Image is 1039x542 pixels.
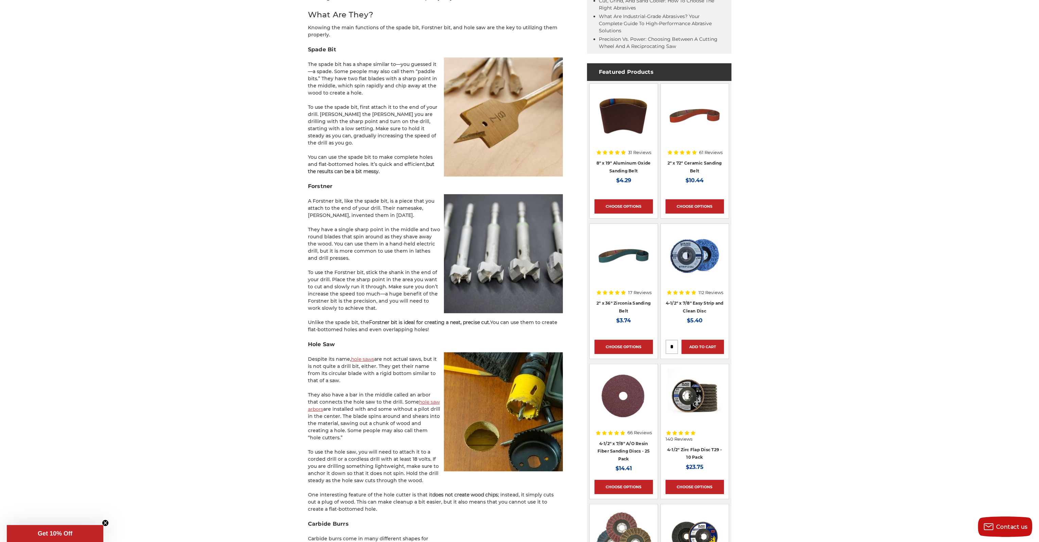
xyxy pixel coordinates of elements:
h4: Featured Products [587,63,731,81]
a: 4.5" Black Hawk Zirconia Flap Disc 10 Pack [665,369,724,427]
a: Choose Options [665,480,724,494]
p: They have a single sharp point in the middle and two round blades that spin around as they shave ... [308,226,563,262]
a: 2" x 72" Ceramic Pipe Sanding Belt [665,88,724,147]
h2: What Are They? [308,9,563,21]
a: 2" x 36" Zirconia Pipe Sanding Belt [594,228,653,287]
a: What Are Industrial-Grade Abrasives? Your Complete Guide to High-Performance Abrasive Solutions [599,13,712,34]
h3: Carbide Burrs [308,520,563,528]
p: A Forstner bit, like the spade bit, is a piece that you attach to the end of your drill. Their na... [308,198,563,219]
button: Contact us [978,516,1032,537]
a: 4-1/2" x 7/8" A/O Resin Fiber Sanding Discs - 25 Pack [598,441,650,461]
a: Precision vs. Power: Choosing Between a Cutting Wheel and a Reciprocating Saw [599,36,717,49]
button: Close teaser [102,520,109,526]
span: 112 Reviews [698,290,723,295]
a: Choose Options [594,480,653,494]
span: $3.74 [616,317,631,324]
div: Get 10% OffClose teaser [7,525,103,542]
h3: Forstner [308,182,563,190]
img: 4.5 inch resin fiber disc [596,369,651,423]
span: $10.44 [686,177,704,184]
span: 66 Reviews [627,430,652,435]
a: 4-1/2" x 7/8" Easy Strip and Clean Disc [666,301,724,314]
a: 8" x 19" Aluminum Oxide Sanding Belt [596,160,651,173]
span: $23.75 [686,464,704,470]
a: 4-1/2" x 7/8" Easy Strip and Clean Disc [665,228,724,287]
a: hole saws [351,356,374,362]
p: You can use the spade bit to make complete holes and flat-bottomed holes. It’s quick and efficient, [308,154,563,175]
strong: Forstner bit is ideal for creating a neat, precise cut. [369,319,490,325]
span: Contact us [996,524,1028,530]
h3: Hole Saw [308,340,563,349]
p: To use the Forstner bit, stick the shank in the end of your drill. Place the sharp point in the a... [308,269,563,312]
p: They also have a bar in the middle called an arbor that connects the hole saw to the drill. Some ... [308,391,563,441]
p: To use the spade bit, first attach it to the end of your drill. [PERSON_NAME] the [PERSON_NAME] y... [308,104,563,147]
a: Add to Cart [681,340,724,354]
p: Unlike the spade bit, the You can use them to create flat-bottomed holes and even overlapping holes! [308,319,563,333]
p: One interesting feature of the hole cutter is that it ; instead, it simply cuts out a plug of woo... [308,491,563,513]
p: Knowing the main functions of the spade bit, Forstner bit, and hole saw are the key to utilizing ... [308,24,563,38]
p: The spade bit has a shape similar to—you guessed it—a spade. Some people may also call them “padd... [308,61,563,97]
p: Despite its name, are not actual saws, but it is not quite a drill bit, either. They get their na... [308,356,563,384]
img: aluminum oxide 8x19 sanding belt [596,88,651,143]
a: Choose Options [665,199,724,214]
a: 4.5 inch resin fiber disc [594,369,653,427]
a: aluminum oxide 8x19 sanding belt [594,88,653,147]
img: 4-1/2" x 7/8" Easy Strip and Clean Disc [665,228,724,283]
p: To use the hole saw, you will need to attach it to a corded drill or a cordless drill with at lea... [308,448,563,484]
span: $14.41 [616,465,632,472]
span: 140 Reviews [665,437,692,441]
span: 61 Reviews [699,150,723,155]
a: Choose Options [594,340,653,354]
span: 17 Reviews [628,290,652,295]
img: Hole saws - clean circle cut in wood [444,352,563,471]
img: 2" x 36" Zirconia Pipe Sanding Belt [596,228,651,283]
a: 2" x 36" Zirconia Sanding Belt [596,301,651,314]
img: Forstner bits [444,194,563,313]
strong: does not create wood chips [432,492,498,498]
span: Get 10% Off [38,530,72,537]
span: $5.40 [687,317,703,324]
a: hole saw arbors [308,399,440,412]
a: 4-1/2" Zirc Flap Disc T29 - 10 Pack [667,447,722,460]
a: 2" x 72" Ceramic Sanding Belt [668,160,722,173]
span: $4.29 [616,177,631,184]
img: 4.5" Black Hawk Zirconia Flap Disc 10 Pack [668,369,722,423]
img: spade bits [444,57,563,176]
span: 31 Reviews [628,150,651,155]
img: 2" x 72" Ceramic Pipe Sanding Belt [668,88,722,143]
a: Choose Options [594,199,653,214]
h3: Spade Bit [308,46,563,54]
